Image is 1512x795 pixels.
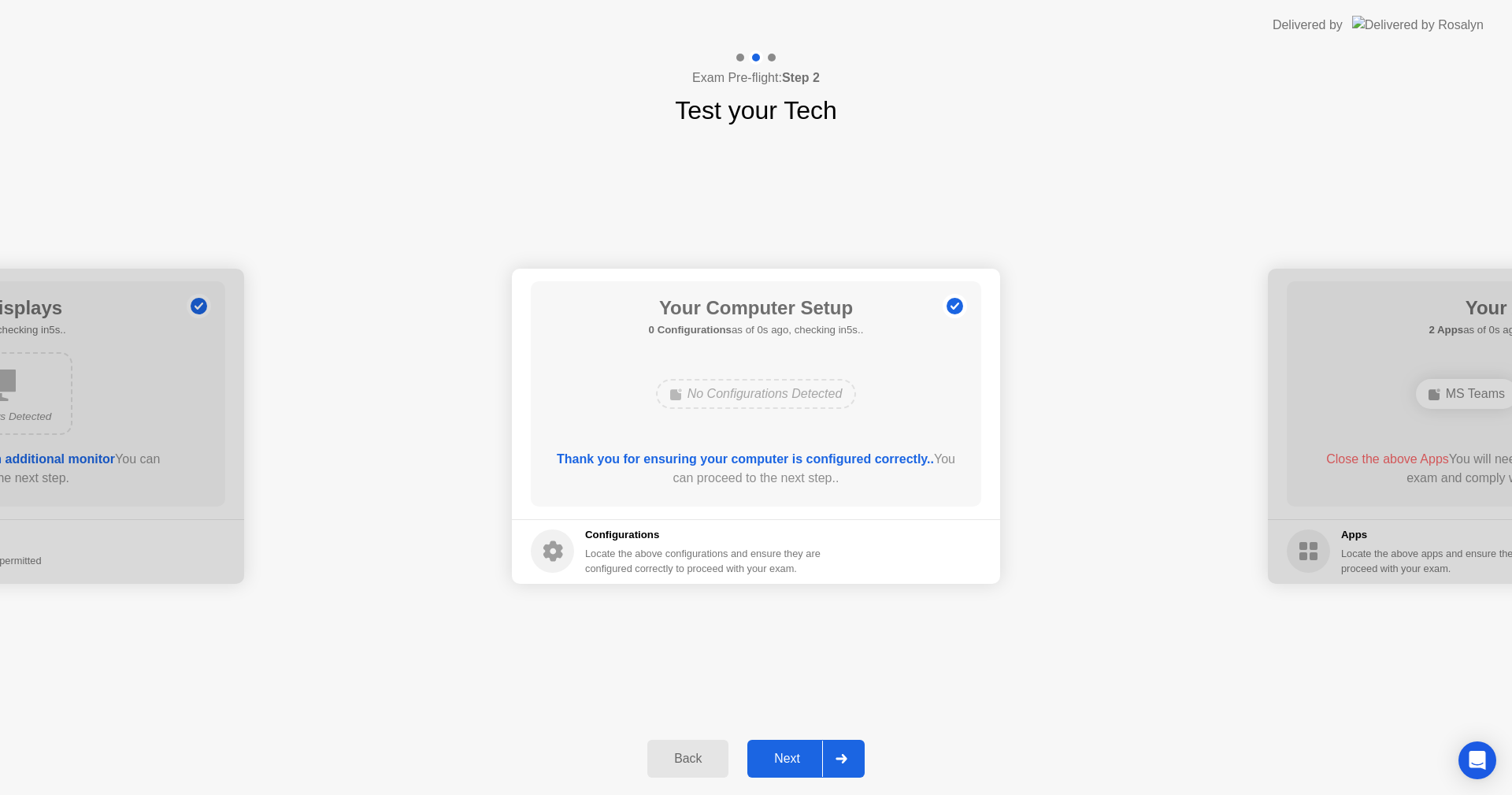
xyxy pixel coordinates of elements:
div: Delivered by [1273,16,1343,35]
div: Locate the above configurations and ensure they are configured correctly to proceed with your exam. [585,546,824,576]
button: Next [747,740,865,778]
b: Step 2 [782,71,820,84]
div: You can proceed to the next step.. [554,450,959,488]
h1: Your Computer Setup [649,294,864,322]
b: 0 Configurations [649,324,732,336]
img: Delivered by Rosalyn [1352,16,1484,34]
b: Thank you for ensuring your computer is configured correctly.. [557,452,934,466]
h4: Exam Pre-flight: [692,69,820,87]
button: Back [647,740,728,778]
h5: Configurations [585,527,824,543]
div: Back [652,752,724,766]
div: Open Intercom Messenger [1458,741,1496,779]
h1: Test your Tech [675,91,837,129]
h5: as of 0s ago, checking in5s.. [649,322,864,338]
div: Next [752,752,822,766]
div: No Configurations Detected [656,379,857,409]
